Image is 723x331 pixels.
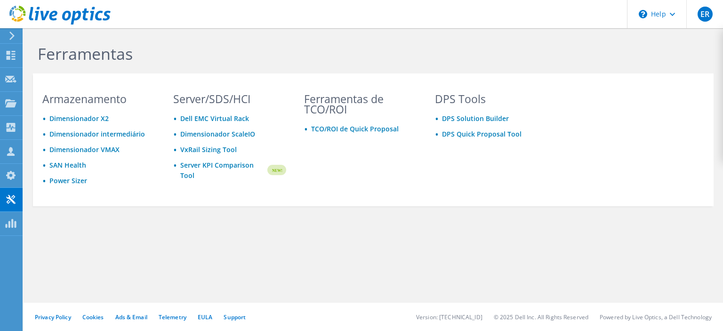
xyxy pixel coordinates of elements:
li: © 2025 Dell Inc. All Rights Reserved [494,313,588,321]
li: Version: [TECHNICAL_ID] [416,313,482,321]
h1: Ferramentas [38,44,673,64]
a: TCO/ROI de Quick Proposal [311,124,399,133]
a: SAN Health [49,161,86,170]
a: VxRail Sizing Tool [180,145,237,154]
h3: Armazenamento [42,94,155,104]
a: Cookies [82,313,104,321]
a: DPS Solution Builder [442,114,509,123]
a: Dimensionador X2 [49,114,109,123]
a: Ads & Email [115,313,147,321]
a: Support [224,313,246,321]
a: EULA [198,313,212,321]
li: Powered by Live Optics, a Dell Technology [600,313,712,321]
a: Power Sizer [49,176,87,185]
svg: \n [639,10,647,18]
a: Dell EMC Virtual Rack [180,114,249,123]
a: Dimensionador intermediário [49,129,145,138]
a: Server KPI Comparison Tool [180,160,266,181]
a: DPS Quick Proposal Tool [442,129,522,138]
h3: DPS Tools [435,94,548,104]
a: Dimensionador VMAX [49,145,120,154]
h3: Server/SDS/HCI [173,94,286,104]
a: Telemetry [159,313,186,321]
a: Dimensionador ScaleIO [180,129,255,138]
img: new-badge.svg [266,159,286,181]
span: ER [698,7,713,22]
a: Privacy Policy [35,313,71,321]
h3: Ferramentas de TCO/ROI [304,94,417,114]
